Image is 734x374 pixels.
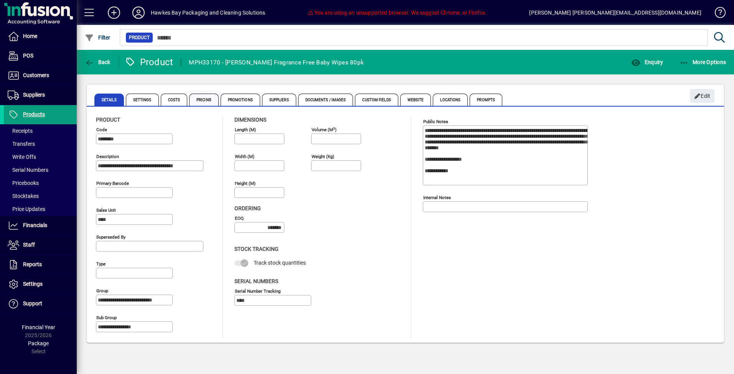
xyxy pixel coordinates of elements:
[4,176,77,189] a: Pricebooks
[307,10,487,16] span: You are using an unsupported browser. We suggest Chrome, or Firefox.
[23,222,47,228] span: Financials
[4,137,77,150] a: Transfers
[189,94,219,106] span: Pricing
[4,189,77,203] a: Stocktakes
[126,6,151,20] button: Profile
[4,124,77,137] a: Receipts
[129,34,150,41] span: Product
[312,127,336,132] mat-label: Volume (m )
[23,281,43,287] span: Settings
[4,163,77,176] a: Serial Numbers
[234,278,278,284] span: Serial Numbers
[96,261,106,267] mat-label: Type
[4,216,77,235] a: Financials
[234,117,266,123] span: Dimensions
[96,288,108,293] mat-label: Group
[234,246,279,252] span: Stock Tracking
[8,128,33,134] span: Receipts
[690,89,714,103] button: Edit
[96,208,116,213] mat-label: Sales unit
[22,324,55,330] span: Financial Year
[85,59,111,65] span: Back
[355,94,398,106] span: Custom Fields
[8,141,35,147] span: Transfers
[433,94,468,106] span: Locations
[709,2,724,26] a: Knowledge Base
[312,154,334,159] mat-label: Weight (Kg)
[235,154,254,159] mat-label: Width (m)
[23,300,42,306] span: Support
[83,31,112,44] button: Filter
[680,59,726,65] span: More Options
[94,94,124,106] span: Details
[221,94,260,106] span: Promotions
[234,205,261,211] span: Ordering
[96,117,120,123] span: Product
[631,59,663,65] span: Enquiry
[96,181,129,186] mat-label: Primary barcode
[161,94,188,106] span: Costs
[694,90,711,102] span: Edit
[83,55,112,69] button: Back
[235,288,280,293] mat-label: Serial Number tracking
[126,94,159,106] span: Settings
[4,46,77,66] a: POS
[8,154,36,160] span: Write Offs
[400,94,431,106] span: Website
[102,6,126,20] button: Add
[23,33,37,39] span: Home
[8,180,39,186] span: Pricebooks
[8,206,45,212] span: Price Updates
[423,119,448,124] mat-label: Public Notes
[96,127,107,132] mat-label: Code
[629,55,665,69] button: Enquiry
[4,150,77,163] a: Write Offs
[23,111,45,117] span: Products
[96,315,117,320] mat-label: Sub group
[262,94,296,106] span: Suppliers
[23,242,35,248] span: Staff
[151,7,266,19] div: Hawkes Bay Packaging and Cleaning Solutions
[4,203,77,216] a: Price Updates
[4,236,77,255] a: Staff
[235,181,256,186] mat-label: Height (m)
[470,94,502,106] span: Prompts
[8,167,48,173] span: Serial Numbers
[23,72,49,78] span: Customers
[85,35,111,41] span: Filter
[96,234,125,240] mat-label: Superseded by
[423,195,451,200] mat-label: Internal Notes
[8,193,39,199] span: Stocktakes
[235,216,244,221] mat-label: EOQ
[4,294,77,313] a: Support
[189,56,364,69] div: MPH33170 - [PERSON_NAME] Fragrance Free Baby Wipes 80pk
[23,261,42,267] span: Reports
[28,340,49,346] span: Package
[298,94,353,106] span: Documents / Images
[4,255,77,274] a: Reports
[96,154,119,159] mat-label: Description
[125,56,173,68] div: Product
[4,275,77,294] a: Settings
[235,127,256,132] mat-label: Length (m)
[23,92,45,98] span: Suppliers
[333,126,335,130] sup: 3
[4,27,77,46] a: Home
[23,53,33,59] span: POS
[77,55,119,69] app-page-header-button: Back
[529,7,701,19] div: [PERSON_NAME] [PERSON_NAME][EMAIL_ADDRESS][DOMAIN_NAME]
[4,66,77,85] a: Customers
[4,86,77,105] a: Suppliers
[254,260,306,266] span: Track stock quantities
[678,55,728,69] button: More Options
